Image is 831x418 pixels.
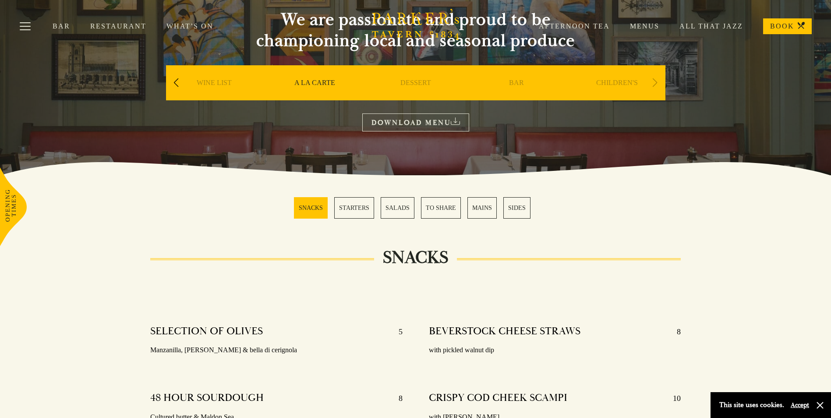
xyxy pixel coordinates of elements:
[170,73,182,92] div: Previous slide
[421,197,461,219] a: 4 / 6
[197,78,232,113] a: WINE LIST
[816,401,824,410] button: Close and accept
[429,325,580,339] h4: BEVERSTOCK CHEESE STRAWS
[374,247,457,268] h2: SNACKS
[429,391,567,405] h4: CRISPY COD CHEEK SCAMPI
[400,78,431,113] a: DESSERT
[509,78,524,113] a: BAR
[791,401,809,409] button: Accept
[664,391,681,405] p: 10
[390,391,403,405] p: 8
[649,73,661,92] div: Next slide
[668,325,681,339] p: 8
[719,399,784,411] p: This site uses cookies.
[334,197,374,219] a: 2 / 6
[429,344,681,357] p: with pickled walnut dip
[294,78,335,113] a: A LA CARTE
[381,197,414,219] a: 3 / 6
[362,113,469,131] a: DOWNLOAD MENU
[267,65,363,127] div: 6 / 9
[150,391,264,405] h4: 48 HOUR SOURDOUGH
[150,325,263,339] h4: SELECTION OF OLIVES
[390,325,403,339] p: 5
[503,197,530,219] a: 6 / 6
[569,65,665,127] div: 9 / 9
[596,78,638,113] a: CHILDREN'S
[368,65,464,127] div: 7 / 9
[467,197,497,219] a: 5 / 6
[166,65,262,127] div: 5 / 9
[468,65,565,127] div: 8 / 9
[294,197,328,219] a: 1 / 6
[150,344,402,357] p: Manzanilla, [PERSON_NAME] & bella di cerignola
